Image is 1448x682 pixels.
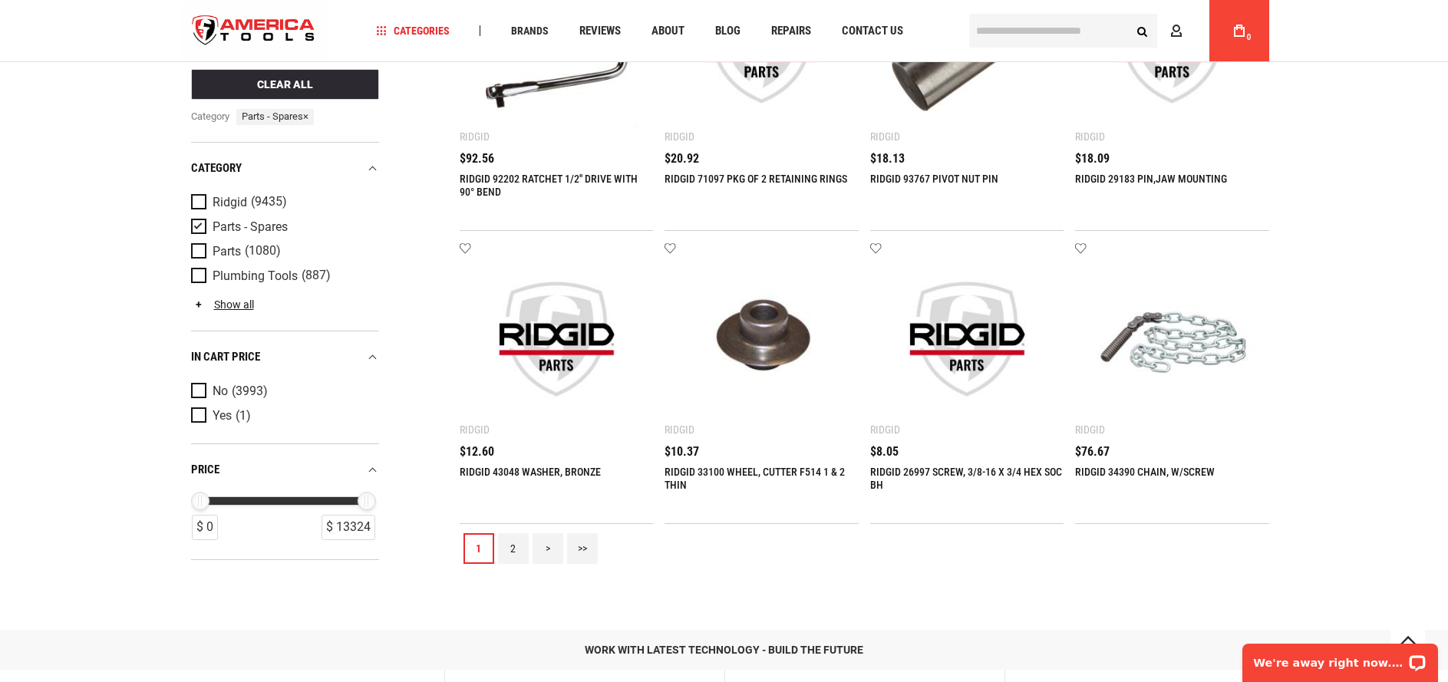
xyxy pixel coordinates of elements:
span: Repairs [771,25,811,37]
span: $10.37 [665,446,699,458]
span: 0 [1247,33,1252,41]
a: store logo [180,2,328,60]
div: Product Filters [191,142,379,560]
span: Brands [511,25,549,36]
span: Parts - Spares [236,109,314,125]
span: $20.92 [665,153,699,165]
img: America Tools [180,2,328,60]
div: Ridgid [460,423,490,436]
span: $12.60 [460,446,494,458]
span: Reviews [579,25,621,37]
a: Show all [191,298,254,311]
a: > [533,533,563,564]
a: RIDGID 34390 CHAIN, W/SCREW [1075,466,1215,478]
div: Ridgid [870,423,900,436]
a: RIDGID 33100 WHEEL, CUTTER F514 1 & 2 THIN [665,466,845,491]
a: Contact Us [835,21,910,41]
a: Brands [504,21,556,41]
a: Parts - Spares [191,219,375,236]
a: RIDGID 92202 RATCHET 1/2'' DRIVE WITH 90° BEND [460,173,638,198]
a: RIDGID 26997 SCREW, 3/8-16 X 3/4 HEX SOC BH [870,466,1062,491]
span: (1) [236,410,251,423]
div: Ridgid [870,130,900,143]
div: In cart price [191,347,379,367]
img: RIDGID 26997 SCREW, 3/8-16 X 3/4 HEX SOC BH [886,258,1049,421]
span: $76.67 [1075,446,1110,458]
img: RIDGID 34390 CHAIN, W/SCREW [1090,258,1254,421]
span: $18.13 [870,153,905,165]
span: Parts - Spares [213,220,288,234]
span: Ridgid [213,196,247,209]
a: Plumbing Tools (887) [191,268,375,285]
a: Repairs [764,21,818,41]
a: Ridgid (9435) [191,194,375,211]
span: Categories [376,25,450,36]
span: Contact Us [842,25,903,37]
span: Yes [213,409,232,423]
div: Ridgid [1075,130,1105,143]
a: Reviews [572,21,628,41]
span: category [191,109,231,125]
a: RIDGID 93767 PIVOT NUT PIN [870,173,998,185]
div: Ridgid [665,130,694,143]
img: RIDGID 33100 WHEEL, CUTTER F514 1 & 2 THIN [680,258,843,421]
span: (1080) [245,245,281,258]
a: Categories [369,21,457,41]
button: Clear All [191,69,379,100]
span: Parts [213,245,241,259]
div: $ 0 [192,515,218,540]
span: × [303,110,308,122]
a: Blog [708,21,747,41]
div: Ridgid [665,423,694,436]
span: Plumbing Tools [213,269,298,283]
iframe: LiveChat chat widget [1232,634,1448,682]
div: Ridgid [460,130,490,143]
img: RIDGID 43048 WASHER, BRONZE [475,258,638,421]
a: 1 [463,533,494,564]
div: $ 13324 [322,515,375,540]
div: Ridgid [1075,423,1105,436]
span: $18.09 [1075,153,1110,165]
a: 2 [498,533,529,564]
span: $92.56 [460,153,494,165]
a: >> [567,533,598,564]
a: RIDGID 71097 PKG OF 2 RETAINING RINGS [665,173,847,185]
span: (9435) [251,196,287,209]
a: Parts (1080) [191,243,375,260]
span: Blog [715,25,740,37]
span: About [651,25,684,37]
button: Search [1128,16,1157,45]
span: (3993) [232,385,268,398]
div: price [191,460,379,480]
a: RIDGID 43048 WASHER, BRONZE [460,466,601,478]
a: RIDGID 29183 PIN,JAW MOUNTING [1075,173,1227,185]
a: Yes (1) [191,407,375,424]
a: About [645,21,691,41]
span: $8.05 [870,446,899,458]
div: category [191,158,379,179]
span: No [213,384,228,398]
a: No (3993) [191,383,375,400]
span: (887) [302,269,331,282]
